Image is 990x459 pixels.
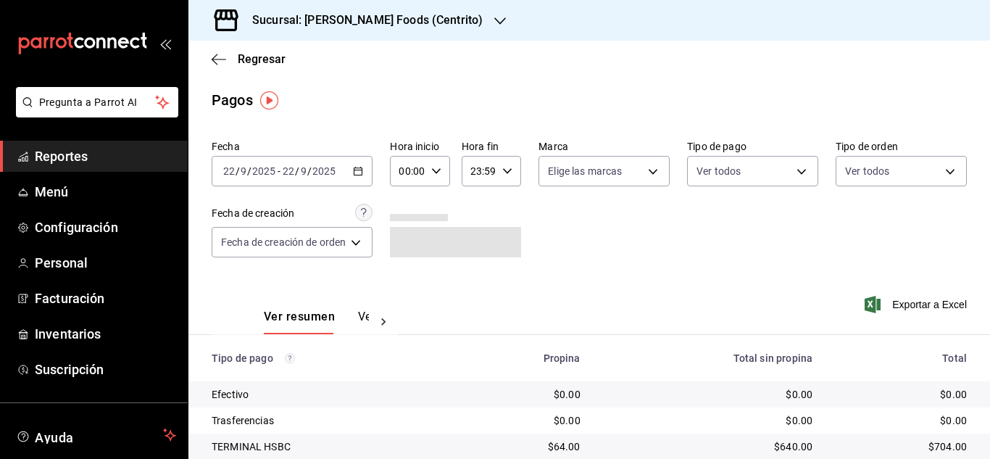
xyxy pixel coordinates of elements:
[462,141,521,152] label: Hora fin
[845,164,889,178] span: Ver todos
[390,141,449,152] label: Hora inicio
[16,87,178,117] button: Pregunta a Parrot AI
[35,253,176,273] span: Personal
[282,165,295,177] input: --
[307,165,312,177] span: /
[35,289,176,308] span: Facturación
[251,165,276,177] input: ----
[467,413,581,428] div: $0.00
[312,165,336,177] input: ----
[241,12,483,29] h3: Sucursal: [PERSON_NAME] Foods (Centrito)
[159,38,171,49] button: open_drawer_menu
[212,439,444,454] div: TERMINAL HSBC
[212,141,373,152] label: Fecha
[604,387,813,402] div: $0.00
[868,296,967,313] button: Exportar a Excel
[212,89,253,111] div: Pagos
[39,95,156,110] span: Pregunta a Parrot AI
[260,91,278,109] img: Tooltip marker
[264,310,335,334] button: Ver resumen
[212,413,444,428] div: Trasferencias
[238,52,286,66] span: Regresar
[35,182,176,202] span: Menú
[604,352,813,364] div: Total sin propina
[236,165,240,177] span: /
[836,352,967,364] div: Total
[538,141,670,152] label: Marca
[212,387,444,402] div: Efectivo
[35,218,176,237] span: Configuración
[35,146,176,166] span: Reportes
[467,387,581,402] div: $0.00
[836,141,967,152] label: Tipo de orden
[358,310,412,334] button: Ver pagos
[212,352,444,364] div: Tipo de pago
[35,324,176,344] span: Inventarios
[548,164,622,178] span: Elige las marcas
[264,310,369,334] div: navigation tabs
[467,352,581,364] div: Propina
[836,439,967,454] div: $704.00
[222,165,236,177] input: --
[10,105,178,120] a: Pregunta a Parrot AI
[687,141,818,152] label: Tipo de pago
[285,353,295,363] svg: Los pagos realizados con Pay y otras terminales son montos brutos.
[836,387,967,402] div: $0.00
[696,164,741,178] span: Ver todos
[467,439,581,454] div: $64.00
[604,439,813,454] div: $640.00
[240,165,247,177] input: --
[604,413,813,428] div: $0.00
[295,165,299,177] span: /
[278,165,280,177] span: -
[35,426,157,444] span: Ayuda
[212,52,286,66] button: Regresar
[35,360,176,379] span: Suscripción
[221,235,346,249] span: Fecha de creación de orden
[836,413,967,428] div: $0.00
[300,165,307,177] input: --
[212,206,294,221] div: Fecha de creación
[247,165,251,177] span: /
